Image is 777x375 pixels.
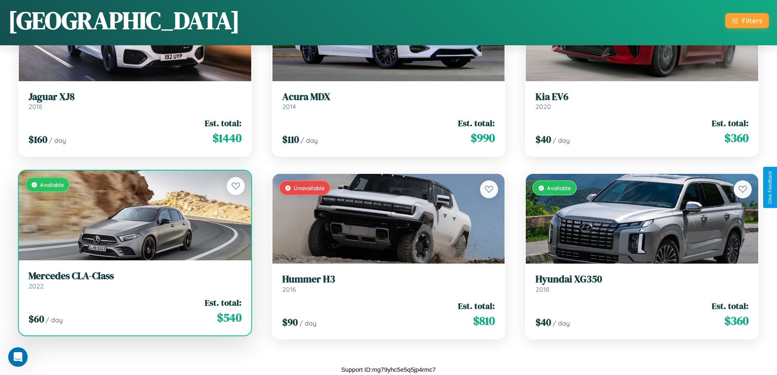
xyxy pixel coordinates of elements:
div: Give Feedback [767,171,773,204]
span: $ 1440 [213,130,241,146]
span: 2016 [282,285,296,293]
h3: Jaguar XJ8 [29,91,241,103]
span: $ 540 [217,309,241,326]
span: / day [49,136,66,144]
span: $ 90 [282,315,298,329]
span: / day [46,316,63,324]
span: Est. total: [458,117,495,129]
span: Est. total: [205,117,241,129]
span: / day [299,319,317,327]
span: Available [547,184,571,191]
span: 2018 [29,102,42,111]
span: $ 810 [473,313,495,329]
span: Est. total: [712,300,748,312]
a: Kia EV62020 [536,91,748,111]
a: Hummer H32016 [282,273,495,293]
span: Available [40,181,64,188]
h3: Hyundai XG350 [536,273,748,285]
span: Est. total: [712,117,748,129]
span: $ 160 [29,133,47,146]
span: $ 360 [724,313,748,329]
span: 2014 [282,102,296,111]
span: 2022 [29,282,44,290]
span: $ 360 [724,130,748,146]
h3: Kia EV6 [536,91,748,103]
span: $ 40 [536,133,551,146]
span: 2018 [536,285,549,293]
a: Hyundai XG3502018 [536,273,748,293]
h3: Mercedes CLA-Class [29,270,241,282]
a: Mercedes CLA-Class2022 [29,270,241,290]
span: 2020 [536,102,551,111]
h1: [GEOGRAPHIC_DATA] [8,4,240,37]
div: Filters [742,16,762,25]
span: / day [553,319,570,327]
h3: Hummer H3 [282,273,495,285]
span: $ 110 [282,133,299,146]
p: Support ID: mg79yhc5e5q5jp4rmc7 [341,364,436,375]
span: / day [301,136,318,144]
span: Est. total: [205,297,241,308]
span: $ 990 [471,130,495,146]
button: Filters [725,13,769,28]
span: Est. total: [458,300,495,312]
iframe: Intercom live chat [8,347,28,367]
h3: Acura MDX [282,91,495,103]
a: Jaguar XJ82018 [29,91,241,111]
span: $ 60 [29,312,44,326]
span: Unavailable [294,184,325,191]
a: Acura MDX2014 [282,91,495,111]
span: $ 40 [536,315,551,329]
span: / day [553,136,570,144]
